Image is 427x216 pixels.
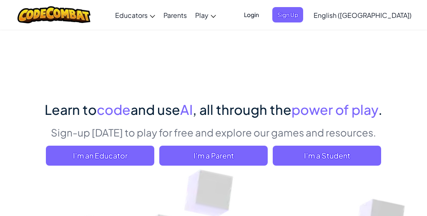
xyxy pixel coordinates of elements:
[195,11,208,20] span: Play
[291,101,378,118] span: power of play
[45,125,382,139] p: Sign-up [DATE] to play for free and explore our games and resources.
[45,101,97,118] span: Learn to
[115,11,148,20] span: Educators
[18,6,90,23] img: CodeCombat logo
[180,101,193,118] span: AI
[314,11,412,20] span: English ([GEOGRAPHIC_DATA])
[131,101,180,118] span: and use
[273,146,381,166] button: I'm a Student
[378,101,382,118] span: .
[239,7,264,22] button: Login
[309,4,416,26] a: English ([GEOGRAPHIC_DATA])
[272,7,303,22] button: Sign Up
[191,4,220,26] a: Play
[159,4,191,26] a: Parents
[159,146,268,166] a: I'm a Parent
[193,101,291,118] span: , all through the
[111,4,159,26] a: Educators
[46,146,154,166] a: I'm an Educator
[97,101,131,118] span: code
